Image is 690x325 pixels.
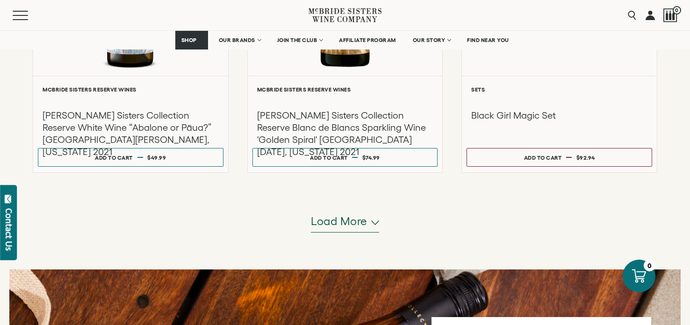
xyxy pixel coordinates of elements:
[467,37,509,43] span: FIND NEAR YOU
[252,148,438,167] button: Add to cart $74.99
[471,109,647,121] h3: Black Girl Magic Set
[673,6,681,14] span: 0
[38,148,223,167] button: Add to cart $49.99
[524,151,562,164] div: Add to cart
[311,210,379,233] button: Load more
[339,37,396,43] span: AFFILIATE PROGRAM
[467,148,652,167] button: Add to cart $92.94
[311,213,367,229] span: Load more
[175,31,208,49] a: SHOP
[310,151,348,164] div: Add to cart
[333,31,402,49] a: AFFILIATE PROGRAM
[271,31,329,49] a: JOIN THE CLUB
[257,86,433,92] h6: McBride Sisters Reserve Wines
[13,11,46,20] button: Mobile Menu Trigger
[147,155,166,161] span: $49.99
[644,260,655,271] div: 0
[213,31,266,49] a: OUR BRANDS
[181,37,197,43] span: SHOP
[461,31,515,49] a: FIND NEAR YOU
[576,155,595,161] span: $92.94
[219,37,255,43] span: OUR BRANDS
[277,37,317,43] span: JOIN THE CLUB
[43,86,219,92] h6: McBride Sisters Reserve Wines
[43,109,219,158] h3: [PERSON_NAME] Sisters Collection Reserve White Wine “Abalone or Pāua?” [GEOGRAPHIC_DATA][PERSON_N...
[413,37,446,43] span: OUR STORY
[362,155,380,161] span: $74.99
[4,208,14,251] div: Contact Us
[471,86,647,92] h6: Sets
[407,31,457,49] a: OUR STORY
[257,109,433,158] h3: [PERSON_NAME] Sisters Collection Reserve Blanc de Blancs Sparkling Wine 'Golden Spiral' [GEOGRAPH...
[95,151,133,164] div: Add to cart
